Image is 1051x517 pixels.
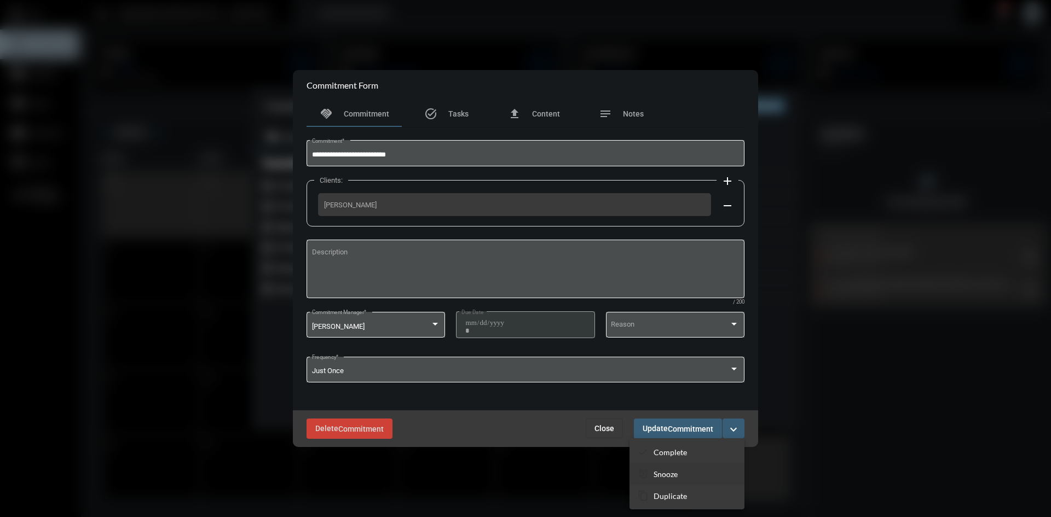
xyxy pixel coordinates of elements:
[638,490,649,501] mat-icon: content_copy
[654,469,678,479] p: Snooze
[638,468,649,479] mat-icon: snooze
[638,446,649,457] mat-icon: checkmark
[654,448,687,457] p: Complete
[654,491,687,501] p: Duplicate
